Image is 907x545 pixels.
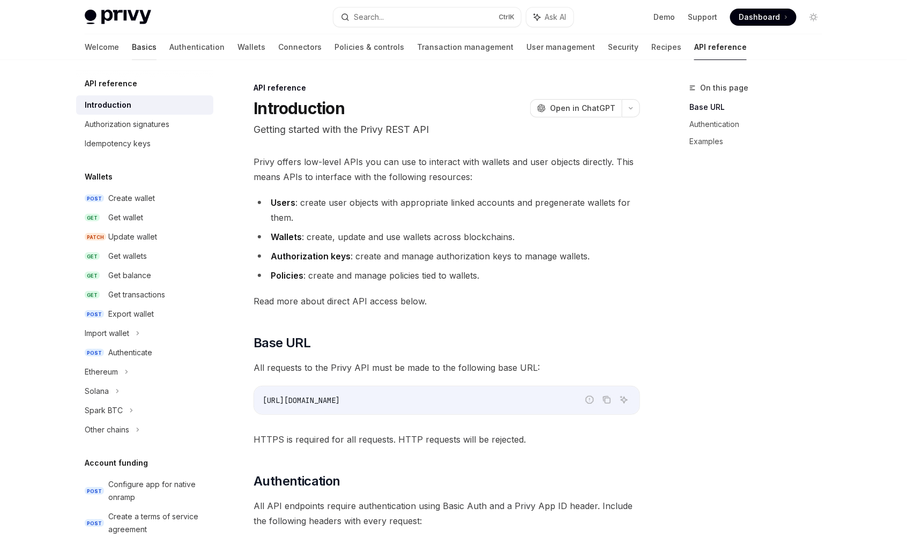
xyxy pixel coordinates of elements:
a: API reference [694,34,747,60]
img: light logo [85,10,151,25]
h5: Account funding [85,457,148,469]
span: All API endpoints require authentication using Basic Auth and a Privy App ID header. Include the ... [254,498,640,528]
div: API reference [254,83,640,93]
div: Introduction [85,99,131,111]
span: [URL][DOMAIN_NAME] [263,395,340,405]
a: Connectors [278,34,322,60]
span: GET [85,214,100,222]
a: Authorization signatures [76,115,213,134]
a: Demo [653,12,675,23]
h1: Introduction [254,99,345,118]
div: Create a terms of service agreement [108,510,207,536]
a: Dashboard [730,9,797,26]
a: POSTAuthenticate [76,343,213,362]
h5: Wallets [85,170,113,183]
div: Ethereum [85,365,118,378]
h5: API reference [85,77,137,90]
span: Authentication [254,473,340,490]
a: Authentication [689,116,831,133]
strong: Policies [271,270,303,281]
button: Ask AI [617,393,631,407]
a: Policies & controls [334,34,404,60]
span: POST [85,487,104,495]
div: Authorization signatures [85,118,169,131]
div: Get transactions [108,288,165,301]
a: POSTConfigure app for native onramp [76,475,213,507]
div: Search... [354,11,384,24]
p: Getting started with the Privy REST API [254,122,640,137]
span: POST [85,195,104,203]
div: Import wallet [85,327,129,340]
span: All requests to the Privy API must be made to the following base URL: [254,360,640,375]
a: GETGet balance [76,266,213,285]
span: Open in ChatGPT [550,103,615,114]
a: Introduction [76,95,213,115]
span: Ctrl K [499,13,515,21]
a: Welcome [85,34,119,60]
span: GET [85,252,100,260]
a: Idempotency keys [76,134,213,153]
div: Spark BTC [85,404,123,417]
a: Transaction management [417,34,514,60]
span: Ask AI [545,12,566,23]
a: GETGet transactions [76,285,213,304]
a: POSTExport wallet [76,304,213,324]
div: Solana [85,385,109,398]
span: POST [85,310,104,318]
span: On this page [700,81,748,94]
a: Support [688,12,717,23]
span: PATCH [85,233,106,241]
a: User management [526,34,595,60]
span: Dashboard [739,12,780,23]
a: POSTCreate a terms of service agreement [76,507,213,539]
div: Get wallets [108,250,147,263]
a: Base URL [689,99,831,116]
span: HTTPS is required for all requests. HTTP requests will be rejected. [254,432,640,447]
span: POST [85,519,104,527]
li: : create user objects with appropriate linked accounts and pregenerate wallets for them. [254,195,640,225]
div: Other chains [85,423,129,436]
button: Ask AI [526,8,574,27]
a: Recipes [651,34,681,60]
div: Create wallet [108,192,155,205]
a: Examples [689,133,831,150]
li: : create, update and use wallets across blockchains. [254,229,640,244]
a: Security [608,34,638,60]
span: POST [85,349,104,357]
a: Basics [132,34,157,60]
span: GET [85,291,100,299]
a: GETGet wallets [76,247,213,266]
button: Report incorrect code [583,393,597,407]
li: : create and manage authorization keys to manage wallets. [254,249,640,264]
strong: Authorization keys [271,251,351,262]
div: Authenticate [108,346,152,359]
div: Get wallet [108,211,143,224]
a: GETGet wallet [76,208,213,227]
div: Configure app for native onramp [108,478,207,504]
span: GET [85,272,100,280]
li: : create and manage policies tied to wallets. [254,268,640,283]
div: Get balance [108,269,151,282]
span: Base URL [254,334,310,352]
strong: Users [271,197,295,208]
button: Search...CtrlK [333,8,521,27]
button: Copy the contents from the code block [600,393,614,407]
a: Wallets [237,34,265,60]
button: Open in ChatGPT [530,99,622,117]
a: Authentication [169,34,225,60]
a: POSTCreate wallet [76,189,213,208]
strong: Wallets [271,232,302,242]
span: Privy offers low-level APIs you can use to interact with wallets and user objects directly. This ... [254,154,640,184]
a: PATCHUpdate wallet [76,227,213,247]
div: Export wallet [108,308,154,320]
div: Update wallet [108,230,157,243]
div: Idempotency keys [85,137,151,150]
span: Read more about direct API access below. [254,294,640,309]
button: Toggle dark mode [805,9,822,26]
